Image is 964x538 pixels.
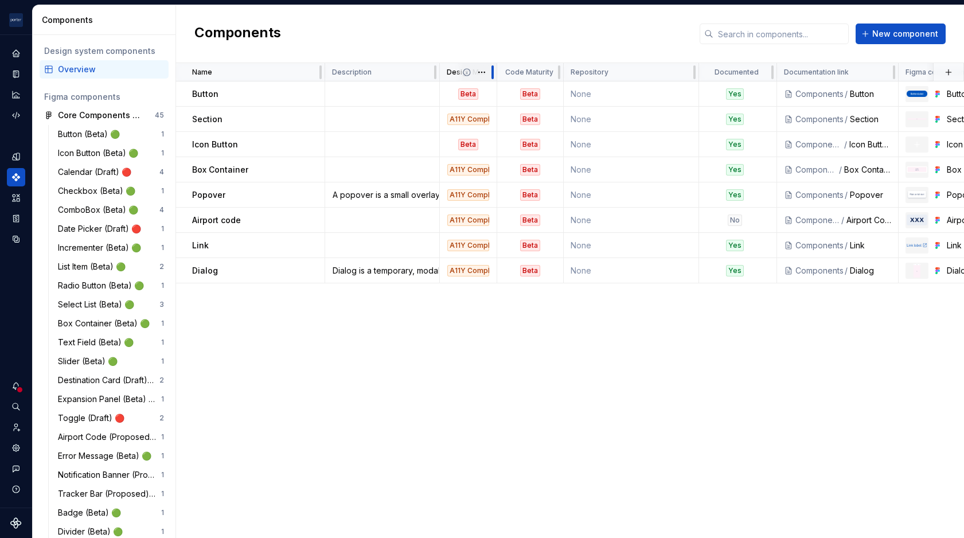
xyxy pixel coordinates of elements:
a: Code automation [7,106,25,124]
p: Design Maturity [447,68,487,77]
div: Calendar (Draft) 🔴 [58,166,136,178]
a: Button (Beta) 🟢1 [53,125,169,143]
img: f0306bc8-3074-41fb-b11c-7d2e8671d5eb.png [9,13,23,27]
div: Components [795,215,840,226]
a: Text Field (Beta) 🟢1 [53,333,169,352]
p: Name [192,68,212,77]
div: Button [850,88,891,100]
div: 4 [159,167,164,177]
div: Yes [726,139,744,150]
p: Documented [715,68,759,77]
p: Button [192,88,218,100]
p: Popover [192,189,225,201]
div: Incrementer (Beta) 🟢 [58,242,146,254]
div: Destination Card (Draft) 🔴 [58,375,159,386]
a: Analytics [7,85,25,104]
td: None [564,81,699,107]
div: 1 [161,338,164,347]
td: None [564,107,699,132]
p: Box Container [192,164,248,176]
div: Slider (Beta) 🟢 [58,356,122,367]
a: ComboBox (Beta) 🟢4 [53,201,169,219]
div: 1 [161,130,164,139]
div: / [844,189,850,201]
div: Dialog [850,265,891,276]
a: Airport Code (Proposed) 🟠1 [53,428,169,446]
div: Toggle (Draft) 🔴 [58,412,129,424]
div: 1 [161,451,164,461]
a: Documentation [7,65,25,83]
a: Expansion Panel (Beta) 🟢1 [53,390,169,408]
div: Beta [520,139,540,150]
div: A11Y Compliant [447,189,489,201]
div: Components [795,114,844,125]
div: 1 [161,395,164,404]
div: Yes [726,189,744,201]
div: Components [795,189,844,201]
div: Yes [726,265,744,276]
div: Beta [520,114,540,125]
p: Code Maturity [505,68,553,77]
div: A11Y Compliant [447,114,489,125]
a: Box Container (Beta) 🟢1 [53,314,169,333]
div: / [844,265,850,276]
span: New component [872,28,938,40]
div: Notification Banner (Proposed) 🟠 [58,469,161,481]
div: A11Y Compliant [447,215,489,226]
td: None [564,208,699,233]
div: Components [795,139,843,150]
img: Dialog [914,264,920,278]
div: Components [795,164,838,176]
div: Figma components [44,91,164,103]
div: Home [7,44,25,63]
div: 1 [161,432,164,442]
div: Settings [7,439,25,457]
div: Icon Button [849,139,891,150]
td: None [564,157,699,182]
a: List Item (Beta) 🟢2 [53,258,169,276]
div: A11Y Compliant [447,240,489,251]
a: Radio Button (Beta) 🟢1 [53,276,169,295]
div: Beta [520,164,540,176]
p: Icon Button [192,139,238,150]
img: Button [907,91,927,96]
div: A11Y Compliant [447,164,489,176]
div: Storybook stories [7,209,25,228]
a: Destination Card (Draft) 🔴2 [53,371,169,389]
p: Section [192,114,223,125]
div: Design system components [44,45,164,57]
div: A popover is a small overlay container with a beak that appears to display contextual information... [326,189,439,201]
div: Tracker Bar (Proposed) 🟠 [58,488,161,500]
div: Components [42,14,171,26]
div: 1 [161,508,164,517]
div: / [843,139,849,150]
div: Yes [726,240,744,251]
a: Assets [7,189,25,207]
p: Repository [571,68,608,77]
div: 1 [161,224,164,233]
img: Icon Button [910,138,924,151]
a: Date Picker (Draft) 🔴1 [53,220,169,238]
div: Radio Button (Beta) 🟢 [58,280,149,291]
div: Beta [458,139,478,150]
p: Link [192,240,209,251]
div: Yes [726,164,744,176]
div: A11Y Compliant [447,265,489,276]
a: Data sources [7,230,25,248]
p: Documentation link [784,68,849,77]
h2: Components [194,24,281,44]
div: Airport Code [846,215,891,226]
img: Popover [907,190,927,199]
a: Invite team [7,418,25,436]
a: Components [7,168,25,186]
button: Contact support [7,459,25,478]
a: Error Message (Beta) 🟢1 [53,447,169,465]
div: 3 [159,300,164,309]
a: Tracker Bar (Proposed) 🟠1 [53,485,169,503]
div: 45 [155,111,164,120]
img: Box Container [907,166,927,173]
div: / [844,240,850,251]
